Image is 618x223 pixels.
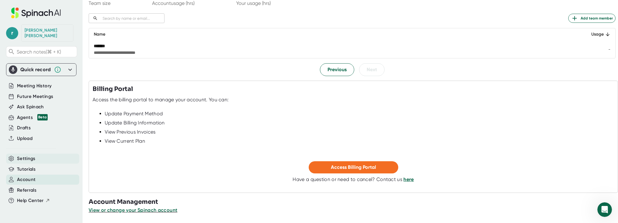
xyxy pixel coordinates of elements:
[367,66,377,73] span: Next
[89,0,110,6] div: Team size
[17,197,50,204] button: Help Center
[17,124,31,131] button: Drafts
[94,31,572,38] div: Name
[20,67,51,73] div: Quick record
[17,176,36,183] button: Account
[17,114,48,121] div: Agents
[577,40,615,58] td: -
[89,197,618,207] h3: Account Management
[236,0,271,6] div: Your usage (hrs)
[293,176,414,183] div: Have a question or need to cancel? Contact us
[17,103,44,110] button: Ask Spinach
[17,93,53,100] button: Future Meetings
[309,161,398,173] button: Access Billing Portal
[568,14,616,23] button: Add team member
[403,176,414,182] a: here
[17,49,61,55] span: Search notes (⌘ + K)
[17,82,52,89] button: Meeting History
[359,63,385,76] button: Next
[100,15,165,22] input: Search by name or email...
[105,111,614,117] div: Update Payment Method
[152,0,195,6] div: Account usage (hrs)
[582,31,610,38] div: Usage
[17,187,36,194] button: Referrals
[571,15,613,22] span: Add team member
[17,155,36,162] button: Settings
[105,138,614,144] div: View Current Plan
[9,64,74,76] div: Quick record
[25,28,70,38] div: Robert Crabtree
[89,207,177,214] button: View or change your Spinach account
[93,85,133,94] h3: Billing Portal
[597,202,612,217] iframe: Intercom live chat
[93,97,229,103] div: Access the billing portal to manage your account. You can:
[320,63,354,76] button: Previous
[105,129,614,135] div: View Previous Invoices
[37,114,48,120] div: Beta
[6,27,18,39] span: r
[17,197,44,204] span: Help Center
[17,135,32,142] button: Upload
[17,114,48,121] button: Agents Beta
[331,164,376,170] span: Access Billing Portal
[17,166,36,173] button: Tutorials
[89,207,177,213] span: View or change your Spinach account
[328,66,347,73] span: Previous
[105,120,614,126] div: Update Billing Information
